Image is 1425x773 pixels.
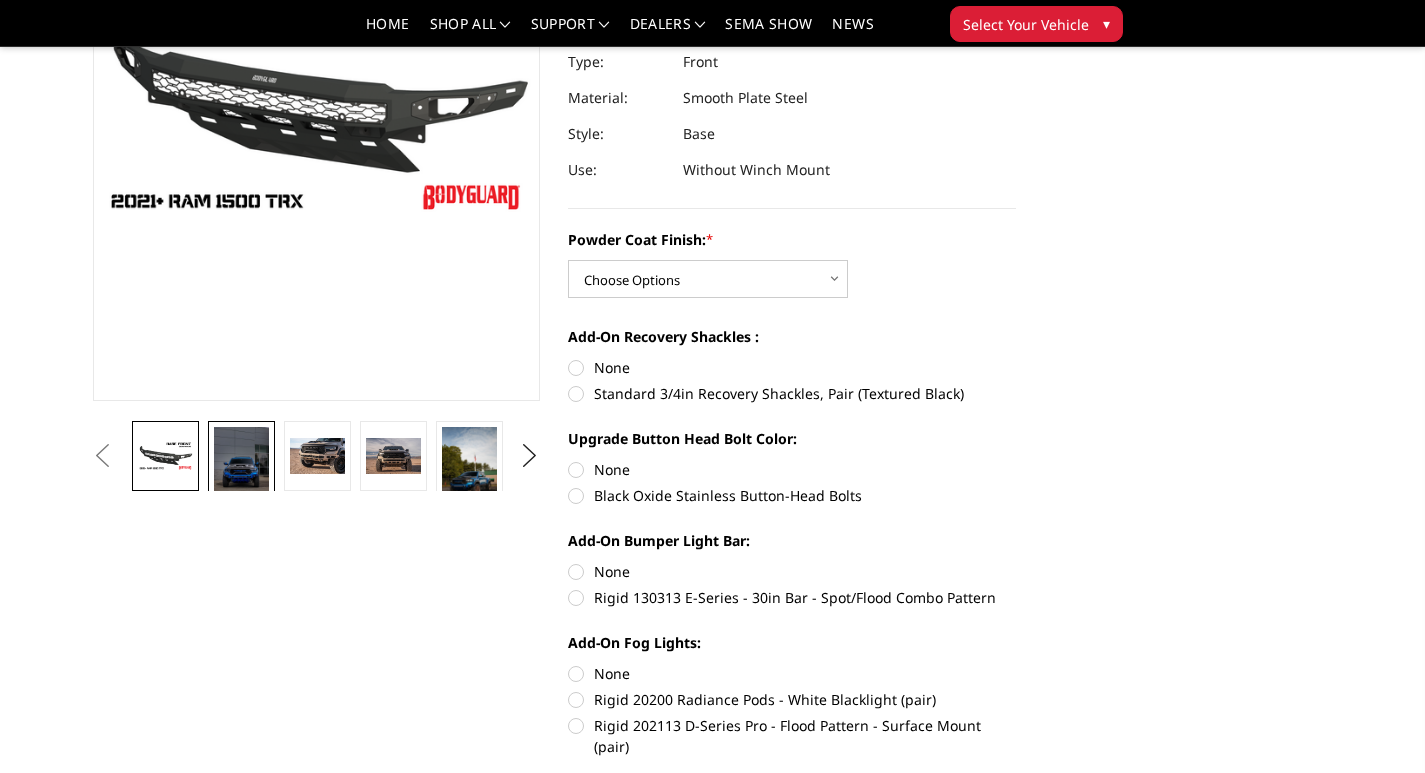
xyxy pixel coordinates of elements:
[568,689,1016,710] label: Rigid 20200 Radiance Pods - White Blacklight (pair)
[442,427,496,523] img: 2021-2024 Ram 1500 TRX - Freedom Series - Base Front Bumper (non-winch)
[568,530,1016,551] label: Add-On Bumper Light Bar:
[568,459,1016,480] label: None
[366,17,409,46] a: Home
[568,561,1016,582] label: None
[963,14,1089,35] span: Select Your Vehicle
[88,441,118,471] button: Previous
[568,116,668,152] dt: Style:
[683,116,715,152] dd: Base
[683,152,830,188] dd: Without Winch Mount
[950,6,1123,42] button: Select Your Vehicle
[568,663,1016,684] label: None
[430,17,511,46] a: shop all
[366,438,420,474] img: 2021-2024 Ram 1500 TRX - Freedom Series - Base Front Bumper (non-winch)
[568,326,1016,347] label: Add-On Recovery Shackles :
[832,17,873,46] a: News
[1103,13,1110,34] span: ▾
[568,80,668,116] dt: Material:
[568,715,1016,757] label: Rigid 202113 D-Series Pro - Flood Pattern - Surface Mount (pair)
[683,80,808,116] dd: Smooth Plate Steel
[568,428,1016,449] label: Upgrade Button Head Bolt Color:
[630,17,706,46] a: Dealers
[214,427,268,508] img: 2021-2024 Ram 1500 TRX - Freedom Series - Base Front Bumper (non-winch)
[568,587,1016,608] label: Rigid 130313 E-Series - 30in Bar - Spot/Flood Combo Pattern
[568,383,1016,404] label: Standard 3/4in Recovery Shackles, Pair (Textured Black)
[1325,677,1425,773] iframe: Chat Widget
[531,17,610,46] a: Support
[290,438,344,474] img: 2021-2024 Ram 1500 TRX - Freedom Series - Base Front Bumper (non-winch)
[568,44,668,80] dt: Type:
[683,44,718,80] dd: Front
[568,152,668,188] dt: Use:
[568,632,1016,653] label: Add-On Fog Lights:
[725,17,812,46] a: SEMA Show
[515,441,545,471] button: Next
[568,485,1016,506] label: Black Oxide Stainless Button-Head Bolts
[568,357,1016,378] label: None
[568,229,1016,250] label: Powder Coat Finish:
